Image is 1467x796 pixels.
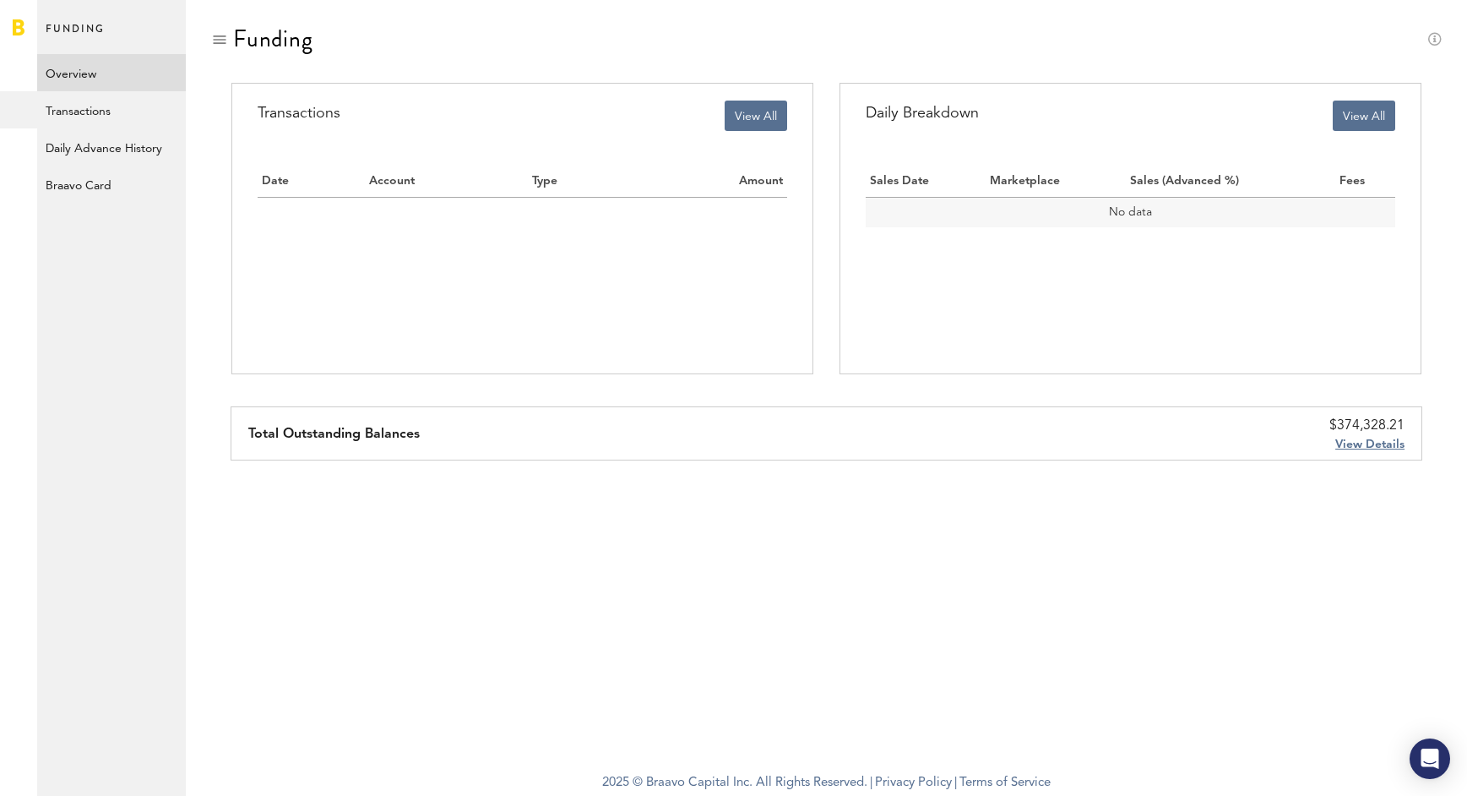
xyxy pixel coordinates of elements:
div: Open Intercom Messenger [1410,739,1450,779]
th: Sales Date [866,166,986,197]
span: 2025 © Braavo Capital Inc. All Rights Reserved. [602,771,867,796]
div: Daily Breakdown [866,101,979,126]
th: Marketplace [986,166,1126,197]
a: Daily Advance History [37,128,186,166]
a: Transactions [37,91,186,128]
th: Date [258,166,365,197]
div: Transactions [258,101,340,126]
th: Fees [1335,166,1395,197]
button: View All [725,101,787,131]
span: Funding [46,19,105,54]
a: Terms of Service [959,777,1051,789]
span: View Details [1335,439,1405,450]
td: No data [866,197,1395,227]
th: Amount [629,166,787,197]
div: $374,328.21 [1329,416,1405,436]
th: Type [528,166,630,197]
div: Total Outstanding Balances [248,407,420,460]
a: Overview [37,54,186,91]
div: Braavo Card [37,166,186,196]
th: Sales (Advanced %) [1126,166,1335,197]
th: Account [365,166,528,197]
button: View All [1333,101,1395,131]
a: Privacy Policy [875,777,952,789]
div: Funding [233,25,313,52]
